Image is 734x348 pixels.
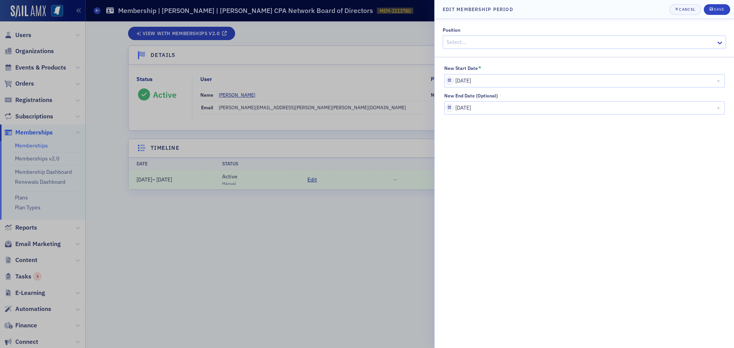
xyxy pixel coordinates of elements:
[714,7,724,11] div: Save
[443,6,513,13] h4: Edit Membership Period
[444,101,725,115] input: MM/DD/YYYY
[715,101,725,115] button: Close
[443,27,460,33] div: Position
[704,4,730,15] button: Save
[679,7,695,11] div: Cancel
[444,65,478,71] div: New Start Date
[715,74,725,87] button: Close
[478,65,481,71] abbr: This field is required
[444,93,498,99] div: New End Date (Optional)
[669,4,701,15] button: Cancel
[444,74,725,87] input: MM/DD/YYYY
